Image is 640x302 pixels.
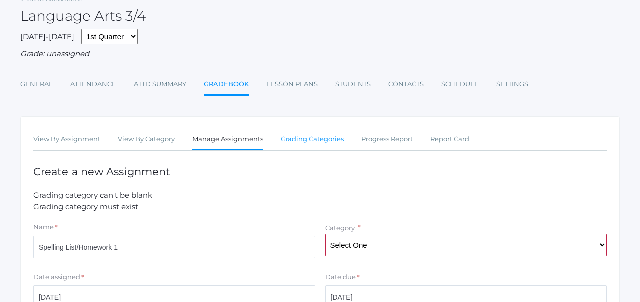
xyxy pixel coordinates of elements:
[33,201,607,213] li: Grading category must exist
[33,166,607,177] h1: Create a new Assignment
[266,74,318,94] a: Lesson Plans
[33,272,80,282] label: Date assigned
[134,74,186,94] a: Attd Summary
[496,74,528,94] a: Settings
[20,32,74,41] span: [DATE]-[DATE]
[430,129,469,149] a: Report Card
[325,272,356,282] label: Date due
[70,74,116,94] a: Attendance
[33,190,607,201] li: Grading category can't be blank
[20,48,620,60] div: Grade: unassigned
[361,129,413,149] a: Progress Report
[33,129,100,149] a: View By Assignment
[204,74,249,96] a: Gradebook
[20,8,146,24] h2: Language Arts 3/4
[118,129,175,149] a: View By Category
[20,74,53,94] a: General
[388,74,424,94] a: Contacts
[192,129,263,151] a: Manage Assignments
[281,129,344,149] a: Grading Categories
[335,74,371,94] a: Students
[325,224,355,232] label: Category
[33,222,54,232] label: Name
[441,74,479,94] a: Schedule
